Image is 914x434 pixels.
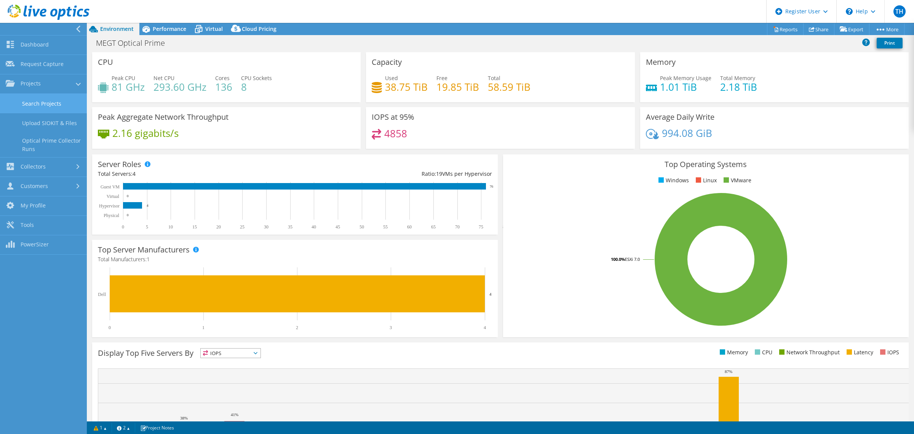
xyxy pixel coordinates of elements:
li: Windows [657,176,689,185]
tspan: 100.0% [611,256,625,262]
li: Latency [845,348,873,357]
div: Total Servers: [98,170,295,178]
text: 76 [490,185,494,188]
h4: 19.85 TiB [436,83,479,91]
h3: Capacity [372,58,402,66]
text: Physical [104,213,119,218]
text: 87% [725,369,732,374]
h3: Top Server Manufacturers [98,246,190,254]
a: 1 [88,423,112,432]
span: Total Memory [720,74,755,82]
text: Virtual [107,194,120,199]
text: 0 [122,224,124,230]
text: 0 [109,325,111,330]
text: 0 [127,194,129,198]
a: Share [803,23,834,35]
text: Hypervisor [99,203,120,209]
span: TH [893,5,906,18]
a: More [869,23,904,35]
a: Print [877,38,903,48]
li: VMware [722,176,751,185]
span: Performance [153,25,186,32]
h3: Memory [646,58,676,66]
text: 30 [264,224,268,230]
h3: Peak Aggregate Network Throughput [98,113,228,121]
li: IOPS [878,348,899,357]
span: Used [385,74,398,82]
text: 38% [180,416,188,420]
span: Peak Memory Usage [660,74,711,82]
text: 0 [127,213,129,217]
span: 1 [147,256,150,263]
h3: Server Roles [98,160,141,169]
text: 10 [168,224,173,230]
text: 70 [455,224,460,230]
span: Total [488,74,500,82]
span: Net CPU [153,74,174,82]
span: Cores [215,74,230,82]
a: Export [834,23,869,35]
text: 1 [202,325,205,330]
h4: Total Manufacturers: [98,255,492,264]
text: 50 [360,224,364,230]
text: 20 [216,224,221,230]
text: 75 [479,224,483,230]
span: Free [436,74,447,82]
h4: 1.01 TiB [660,83,711,91]
text: 4 [489,292,492,296]
h4: 2.18 TiB [720,83,757,91]
text: 4 [147,204,149,207]
text: Guest VM [101,184,120,190]
text: 55 [383,224,388,230]
h4: 994.08 GiB [662,129,712,137]
tspan: ESXi 7.0 [625,256,640,262]
span: IOPS [201,349,260,358]
h4: 81 GHz [112,83,145,91]
text: 2 [296,325,298,330]
h3: Average Daily Write [646,113,714,121]
text: 65 [431,224,436,230]
text: 3 [390,325,392,330]
span: Cloud Pricing [242,25,276,32]
span: 19 [436,170,442,177]
h4: 2.16 gigabits/s [112,129,179,137]
text: 35 [288,224,292,230]
li: Linux [694,176,717,185]
li: Memory [718,348,748,357]
text: 40 [312,224,316,230]
li: CPU [753,348,772,357]
text: 60 [407,224,412,230]
h4: 4858 [384,129,407,138]
text: 15 [192,224,197,230]
text: 45 [336,224,340,230]
text: 4 [484,325,486,330]
a: Project Notes [135,423,179,432]
span: 4 [133,170,136,177]
h4: 58.59 TiB [488,83,531,91]
span: CPU Sockets [241,74,272,82]
a: Reports [767,23,804,35]
text: 41% [231,412,238,417]
h4: 293.60 GHz [153,83,206,91]
h4: 38.75 TiB [385,83,428,91]
text: 25 [240,224,244,230]
text: 5 [146,224,148,230]
span: Peak CPU [112,74,135,82]
h3: CPU [98,58,113,66]
span: Virtual [205,25,223,32]
svg: \n [846,8,853,15]
h1: MEGT Optical Prime [93,39,177,47]
text: Dell [98,292,106,297]
span: Environment [100,25,134,32]
h4: 8 [241,83,272,91]
a: 2 [112,423,135,432]
h3: Top Operating Systems [509,160,903,169]
h4: 136 [215,83,232,91]
div: Ratio: VMs per Hypervisor [295,170,492,178]
h3: IOPS at 95% [372,113,414,121]
li: Network Throughput [777,348,840,357]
